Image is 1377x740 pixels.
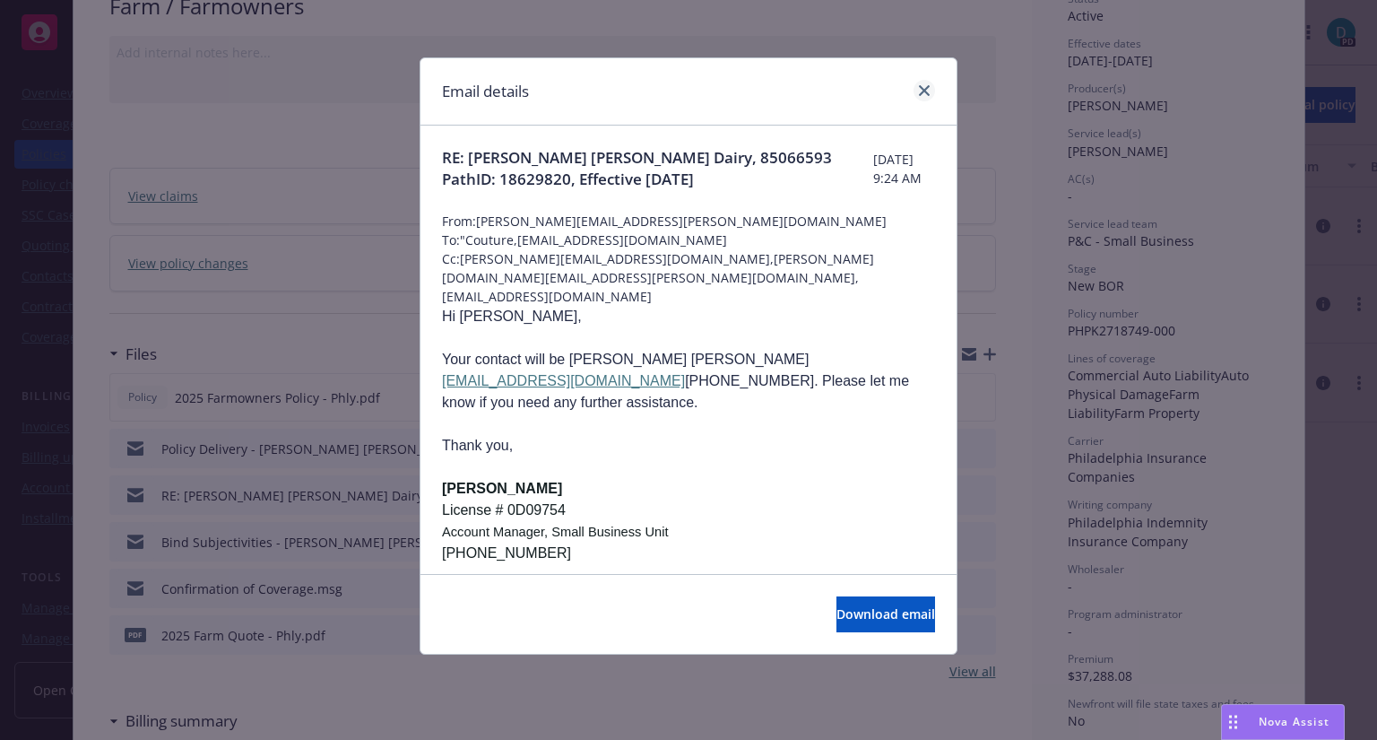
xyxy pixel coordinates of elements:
div: Drag to move [1222,705,1244,739]
span: [PHONE_NUMBER] [442,545,571,561]
p: Thank you, [442,435,935,457]
span: Account Manager, Small Business Unit [442,525,669,539]
span: License # 0D09754 [442,502,566,518]
button: Download email [836,596,935,632]
span: Nova Assist [1259,714,1329,729]
p: Your contact will be [PERSON_NAME] [PERSON_NAME] [PHONE_NUMBER]. Please let me know if you need a... [442,349,935,414]
button: Nova Assist [1221,704,1345,740]
span: [PERSON_NAME] [442,481,562,496]
a: [EMAIL_ADDRESS][DOMAIN_NAME] [442,373,685,388]
span: Download email [836,605,935,622]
